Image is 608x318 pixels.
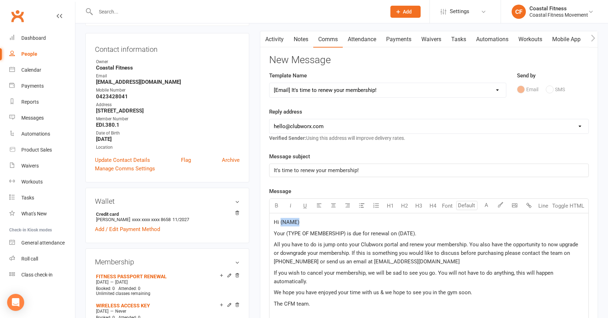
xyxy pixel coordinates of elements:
[513,31,547,48] a: Workouts
[21,272,53,278] div: Class check-in
[96,87,240,94] div: Mobile Number
[9,30,75,46] a: Dashboard
[95,225,160,234] a: Add / Edit Payment Method
[9,251,75,267] a: Roll call
[471,31,513,48] a: Automations
[9,235,75,251] a: General attendance kiosk mode
[9,7,26,25] a: Clubworx
[289,31,313,48] a: Notes
[96,136,240,142] strong: [DATE]
[9,110,75,126] a: Messages
[343,31,381,48] a: Attendance
[21,51,37,57] div: People
[269,135,306,141] strong: Verified Sender:
[21,211,47,216] div: What's New
[390,6,421,18] button: Add
[313,31,343,48] a: Comms
[96,108,240,114] strong: [STREET_ADDRESS]
[426,199,440,213] button: H4
[21,115,44,121] div: Messages
[96,93,240,100] strong: 0423428041
[440,199,454,213] button: Font
[95,258,240,266] h3: Membership
[9,142,75,158] a: Product Sales
[9,174,75,190] a: Workouts
[274,241,580,265] span: All you have to do is jump onto your Clubworx portal and renew your membership. You also have the...
[21,83,44,89] div: Payments
[96,130,240,137] div: Date of Birth
[529,5,588,12] div: Coastal Fitness
[517,71,535,80] label: Send by
[274,219,299,225] span: Hi (NAME)
[21,35,46,41] div: Dashboard
[9,126,75,142] a: Automations
[269,187,291,196] label: Message
[96,59,240,65] div: Owner
[96,286,115,291] span: Booked: 0
[96,274,167,279] a: FITNESS PASSPORT RENEWAL
[536,199,550,213] button: Line
[269,71,307,80] label: Template Name
[21,163,39,169] div: Waivers
[94,308,240,314] div: —
[181,156,191,164] a: Flag
[96,79,240,85] strong: [EMAIL_ADDRESS][DOMAIN_NAME]
[118,286,140,291] span: Attended: 0
[512,5,526,19] div: CF
[298,199,312,213] button: U
[303,203,307,209] span: U
[115,309,126,314] span: Never
[274,301,310,307] span: The CFM team.
[550,199,586,213] button: Toggle HTML
[9,206,75,222] a: What's New
[95,210,240,223] li: [PERSON_NAME]
[96,144,240,151] div: Location
[21,179,43,185] div: Workouts
[9,62,75,78] a: Calendar
[96,280,108,285] span: [DATE]
[95,43,240,53] h3: Contact information
[96,303,150,308] a: WIRELESS ACCESS KEY
[547,31,586,48] a: Mobile App
[95,156,150,164] a: Update Contact Details
[9,46,75,62] a: People
[96,122,240,128] strong: EDI.380.1
[260,31,289,48] a: Activity
[274,230,416,237] span: Your (TYPE OF MEMBERSHIP) is due for renewal on (DATE).
[274,289,472,296] span: We hope you have enjoyed your time with us & we hope to see you in the gym soon.
[21,256,38,262] div: Roll call
[456,201,478,210] input: Default
[269,108,302,116] label: Reply address
[529,12,588,18] div: Coastal Fitness Movement
[21,240,65,246] div: General attendance
[269,55,589,66] h3: New Message
[95,197,240,205] h3: Wallet
[450,4,469,20] span: Settings
[94,279,240,285] div: —
[274,270,555,285] span: If you wish to cancel your membership, we will be sad to see you go. You will not have to do anyt...
[21,131,50,137] div: Automations
[398,199,412,213] button: H2
[96,102,240,108] div: Address
[115,280,128,285] span: [DATE]
[416,31,446,48] a: Waivers
[96,309,108,314] span: [DATE]
[21,147,52,153] div: Product Sales
[132,217,171,222] span: xxxx xxxx xxxx 8658
[96,212,236,217] strong: Credit card
[172,217,189,222] span: 11/2027
[21,99,39,105] div: Reports
[381,31,416,48] a: Payments
[9,94,75,110] a: Reports
[9,190,75,206] a: Tasks
[7,294,24,311] div: Open Intercom Messenger
[269,135,405,141] span: Using this address will improve delivery rates.
[446,31,471,48] a: Tasks
[96,291,150,296] span: Unlimited classes remaining
[94,7,381,17] input: Search...
[383,199,398,213] button: H1
[9,267,75,283] a: Class kiosk mode
[222,156,240,164] a: Archive
[412,199,426,213] button: H3
[269,152,310,161] label: Message subject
